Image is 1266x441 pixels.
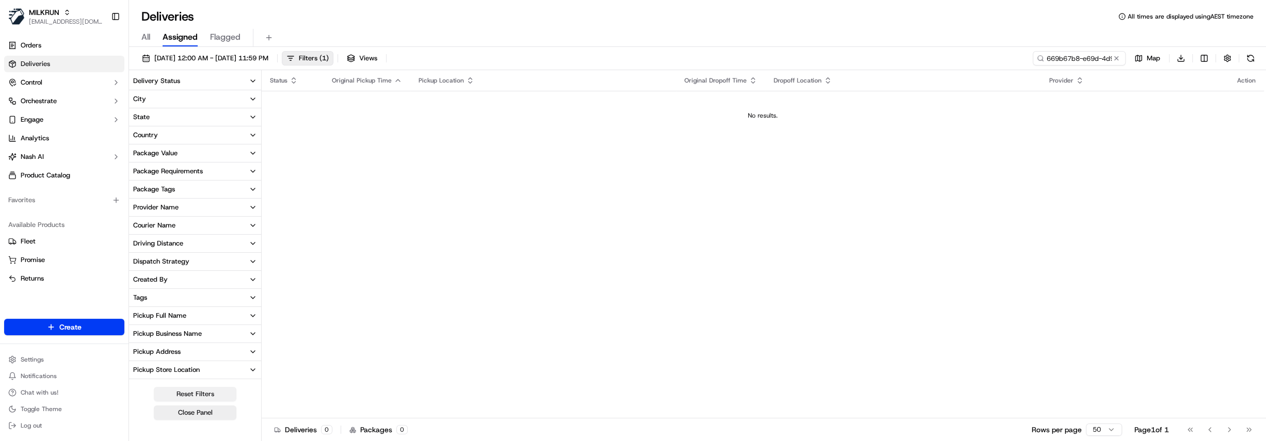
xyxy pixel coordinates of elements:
span: Log out [21,421,42,430]
button: Returns [4,270,124,287]
span: [DATE] [91,188,113,196]
a: Promise [8,255,120,265]
span: [DATE] [91,160,113,168]
div: Favorites [4,192,124,208]
button: Notifications [4,369,124,383]
button: Package Tags [129,181,261,198]
button: Tags [129,289,261,306]
span: All [141,31,150,43]
div: Available Products [4,217,124,233]
span: Analytics [21,134,49,143]
button: Chat with us! [4,385,124,400]
p: Welcome 👋 [10,41,188,58]
div: State [133,112,150,122]
a: Powered byPylon [73,255,125,264]
div: Pickup Business Name [133,329,202,338]
button: Settings [4,352,124,367]
a: Analytics [4,130,124,146]
div: 0 [396,425,408,434]
div: Package Tags [133,185,175,194]
span: Pickup Location [419,76,464,85]
span: Create [59,322,82,332]
div: Created By [133,275,168,284]
button: Fleet [4,233,124,250]
div: Pickup Full Name [133,311,186,320]
img: MILKRUN [8,8,25,25]
button: Package Requirements [129,162,261,180]
button: Close Panel [154,405,236,420]
button: Views [342,51,382,66]
div: City [133,94,146,104]
button: Delivery Status [129,72,261,90]
div: Packages [349,424,408,435]
a: 📗Knowledge Base [6,226,83,245]
img: 1736555255976-a54dd68f-1ca7-489b-9aae-adbdc363a1c4 [10,99,29,117]
img: Ben Goodger [10,178,27,194]
button: Courier Name [129,217,261,234]
a: Returns [8,274,120,283]
span: Original Pickup Time [332,76,392,85]
a: 💻API Documentation [83,226,170,245]
span: Original Dropoff Time [684,76,747,85]
button: Pickup Store Location [129,361,261,379]
div: 📗 [10,232,19,240]
button: Nash AI [4,149,124,165]
a: Fleet [8,237,120,246]
span: Chat with us! [21,388,58,397]
button: Engage [4,111,124,128]
button: MILKRUNMILKRUN[EMAIL_ADDRESS][DOMAIN_NAME] [4,4,107,29]
span: Notifications [21,372,57,380]
button: Dispatch Strategy [129,253,261,270]
span: [PERSON_NAME] [32,160,84,168]
span: Status [270,76,287,85]
span: Knowledge Base [21,231,79,241]
span: Product Catalog [21,171,70,180]
button: Pickup Full Name [129,307,261,324]
div: Start new chat [46,99,169,109]
div: Past conversations [10,134,69,142]
a: Orders [4,37,124,54]
div: Pickup Store Location [133,365,200,374]
span: Engage [21,115,43,124]
button: Map [1130,51,1165,66]
span: Promise [21,255,45,265]
button: Promise [4,252,124,268]
button: MILKRUN [29,7,59,18]
div: Action [1237,76,1256,85]
span: • [86,188,89,196]
span: Nash AI [21,152,44,161]
a: Product Catalog [4,167,124,184]
p: Rows per page [1032,424,1082,435]
span: Filters [299,54,329,63]
div: Courier Name [133,221,175,230]
span: Orders [21,41,41,50]
button: Start new chat [175,102,188,114]
button: Toggle Theme [4,402,124,416]
span: Pylon [103,256,125,264]
div: We're available if you need us! [46,109,142,117]
span: Fleet [21,237,36,246]
button: Pickup Business Name [129,325,261,342]
div: Tags [133,293,147,302]
span: Assigned [163,31,198,43]
button: Reset Filters [154,387,236,401]
span: All times are displayed using AEST timezone [1128,12,1254,21]
button: [EMAIL_ADDRESS][DOMAIN_NAME] [29,18,103,26]
span: • [86,160,89,168]
input: Got a question? Start typing here... [27,67,186,77]
a: Deliveries [4,56,124,72]
div: Pickup Address [133,347,181,356]
img: 1736555255976-a54dd68f-1ca7-489b-9aae-adbdc363a1c4 [21,188,29,197]
span: Views [359,54,377,63]
div: Package Value [133,149,178,158]
button: Orchestrate [4,93,124,109]
div: Country [133,130,158,140]
button: Driving Distance [129,235,261,252]
input: Type to search [1033,51,1126,66]
div: No results. [266,111,1260,120]
div: Page 1 of 1 [1134,424,1169,435]
button: Log out [4,418,124,433]
button: Created By [129,271,261,288]
button: Package Value [129,144,261,162]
